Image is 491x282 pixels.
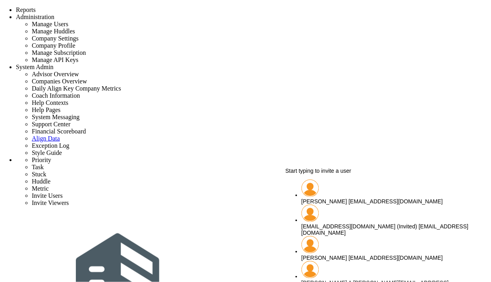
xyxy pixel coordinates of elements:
[302,223,469,236] span: [EMAIL_ADDRESS][DOMAIN_NAME]
[32,49,86,56] span: Manage Subscription
[32,42,75,49] span: Company Profile
[32,71,79,77] span: Advisor Overview
[32,28,75,35] span: Manage Huddles
[32,85,121,92] span: Daily Align Key Company Metrics
[302,223,418,230] span: [EMAIL_ADDRESS][DOMAIN_NAME] (Invited)
[349,255,443,261] span: [EMAIL_ADDRESS][DOMAIN_NAME]
[32,142,70,149] span: Exception Log
[32,199,69,206] span: Invite Viewers
[32,106,60,113] span: Help Pages
[16,14,54,20] span: Administration
[32,92,80,99] span: Coach Information
[32,185,49,192] span: Metric
[32,156,51,163] span: Priority
[32,135,60,142] a: Align Data
[32,164,44,170] span: Task
[32,78,87,85] span: Companies Overview
[32,114,79,120] span: System Messaging
[32,121,70,127] span: Support Center
[286,168,352,174] span: Start typing to invite a user
[302,198,347,205] span: [PERSON_NAME]
[302,180,319,197] img: Sudhir Dakshinamurthy
[32,99,68,106] span: Help Contexts
[302,236,319,253] img: Brook Bissinger
[302,261,319,278] img: chandrika A
[32,192,63,199] span: Invite Users
[16,64,54,70] span: System Admin
[32,171,46,178] span: Stuck
[302,255,347,261] span: [PERSON_NAME]
[32,56,78,63] span: Manage API Keys
[32,149,62,156] span: Style Guide
[32,128,86,135] span: Financial Scoreboard
[16,6,36,13] span: Reports
[32,178,50,185] span: Huddle
[349,198,443,205] span: [EMAIL_ADDRESS][DOMAIN_NAME]
[32,21,68,27] span: Manage Users
[32,35,79,42] span: Company Settings
[302,205,319,222] img: beyou@gmail.com (Invited)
